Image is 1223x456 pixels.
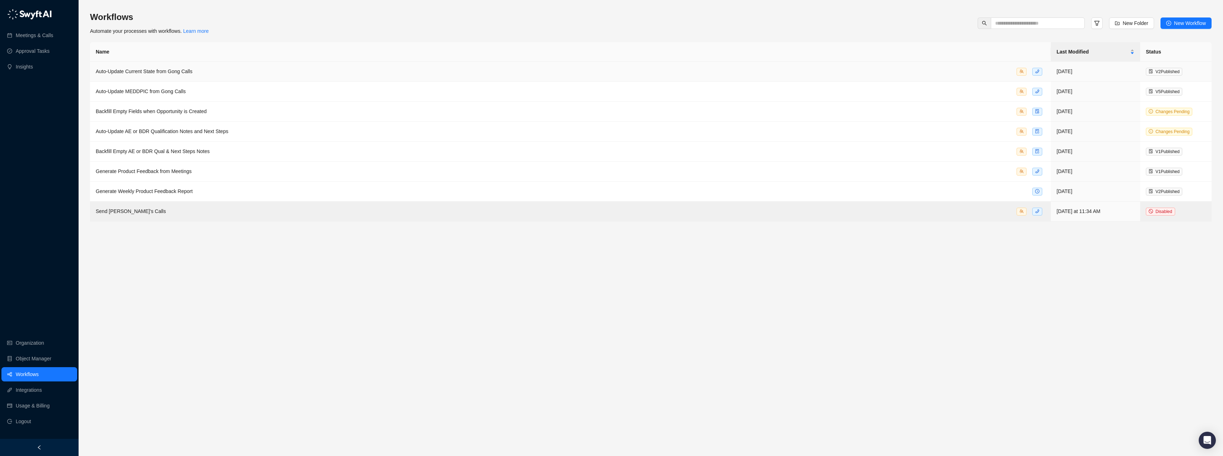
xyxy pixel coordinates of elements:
span: phone [1035,69,1039,74]
button: New Folder [1109,17,1154,29]
span: logout [7,419,12,424]
td: [DATE] [1051,142,1140,162]
button: New Workflow [1160,17,1212,29]
span: info-circle [1149,129,1153,133]
span: team [1019,129,1024,133]
span: Auto-Update Current State from Gong Calls [96,69,193,74]
a: Object Manager [16,351,51,366]
span: V 2 Published [1155,189,1179,194]
a: Insights [16,60,33,74]
td: [DATE] [1051,82,1140,102]
span: folder-add [1115,21,1120,26]
span: V 5 Published [1155,89,1179,94]
span: Auto-Update MEDDPIC from Gong Calls [96,88,186,94]
span: file-sync [1035,129,1039,133]
span: team [1019,149,1024,153]
span: info-circle [1149,109,1153,113]
td: [DATE] [1051,122,1140,142]
span: Logout [16,414,31,429]
span: Disabled [1155,209,1172,214]
span: filter [1094,20,1100,26]
span: file-done [1035,109,1039,113]
span: Send [PERSON_NAME]'s Calls [96,208,166,214]
td: [DATE] at 11:34 AM [1051,202,1140,222]
h3: Workflows [90,11,209,23]
span: file-sync [1035,149,1039,153]
span: Last Modified [1057,48,1129,56]
span: team [1019,109,1024,113]
a: Approval Tasks [16,44,50,58]
img: logo-05li4sbe.png [7,9,52,20]
th: Status [1140,42,1212,62]
span: left [37,445,42,450]
span: V 1 Published [1155,169,1179,174]
td: [DATE] [1051,182,1140,202]
span: Generate Weekly Product Feedback Report [96,188,193,194]
span: clock-circle [1035,189,1039,193]
span: Changes Pending [1155,129,1189,134]
span: file-done [1149,149,1153,153]
a: Integrations [16,383,42,397]
span: New Workflow [1174,19,1206,27]
a: Workflows [16,367,39,381]
td: [DATE] [1051,102,1140,122]
span: Changes Pending [1155,109,1189,114]
span: phone [1035,169,1039,173]
td: [DATE] [1051,62,1140,82]
span: Auto-Update AE or BDR Qualification Notes and Next Steps [96,128,228,134]
a: Organization [16,336,44,350]
span: plus-circle [1166,21,1171,26]
span: file-done [1149,169,1153,173]
span: file-done [1149,69,1153,74]
span: file-done [1149,189,1153,193]
span: team [1019,169,1024,173]
span: Automate your processes with workflows. [90,28,209,34]
a: Learn more [183,28,209,34]
span: V 2 Published [1155,69,1179,74]
div: Open Intercom Messenger [1199,432,1216,449]
span: file-done [1149,89,1153,93]
a: Meetings & Calls [16,28,53,42]
span: stop [1149,209,1153,213]
span: Generate Product Feedback from Meetings [96,168,191,174]
td: [DATE] [1051,162,1140,182]
span: phone [1035,209,1039,213]
span: phone [1035,89,1039,93]
a: Usage & Billing [16,399,50,413]
span: team [1019,69,1024,74]
span: V 1 Published [1155,149,1179,154]
span: Backfill Empty Fields when Opportunity is Created [96,108,206,114]
span: search [982,21,987,26]
th: Name [90,42,1051,62]
span: Backfill Empty AE or BDR Qual & Next Steps Notes [96,148,210,154]
span: team [1019,89,1024,93]
span: New Folder [1123,19,1148,27]
span: team [1019,209,1024,213]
